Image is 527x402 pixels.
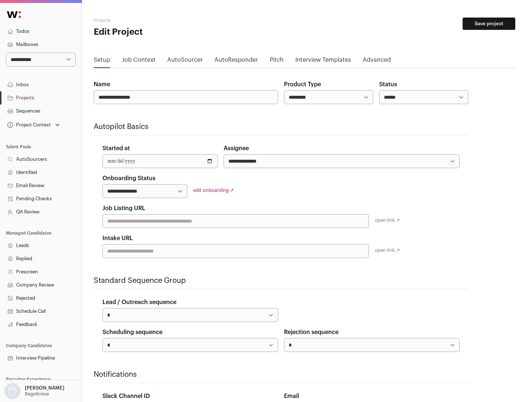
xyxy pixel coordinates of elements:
[94,369,468,380] h2: Notifications
[167,56,203,67] a: AutoSourcer
[94,276,468,286] h2: Standard Sequence Group
[25,391,49,397] p: Bagelicious
[284,328,339,337] label: Rejection sequence
[284,392,460,401] div: Email
[363,56,391,67] a: Advanced
[295,56,351,67] a: Interview Templates
[122,56,156,67] a: Job Context
[102,204,145,213] label: Job Listing URL
[193,188,234,193] a: edit onboarding ↗
[94,56,110,67] a: Setup
[463,18,515,30] button: Save project
[25,385,64,391] p: [PERSON_NAME]
[94,26,234,38] h1: Edit Project
[4,383,20,399] img: nopic.png
[214,56,258,67] a: AutoResponder
[6,122,51,128] div: Project Context
[6,120,61,130] button: Open dropdown
[102,392,150,401] label: Slack Channel ID
[94,18,234,23] h2: Projects
[284,80,321,89] label: Product Type
[94,80,110,89] label: Name
[379,80,397,89] label: Status
[3,7,25,22] img: Wellfound
[102,328,162,337] label: Scheduling sequence
[3,383,66,399] button: Open dropdown
[102,144,130,153] label: Started at
[270,56,284,67] a: Pitch
[94,122,468,132] h2: Autopilot Basics
[102,234,133,243] label: Intake URL
[224,144,249,153] label: Assignee
[102,174,156,183] label: Onboarding Status
[102,298,176,307] label: Lead / Outreach sequence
